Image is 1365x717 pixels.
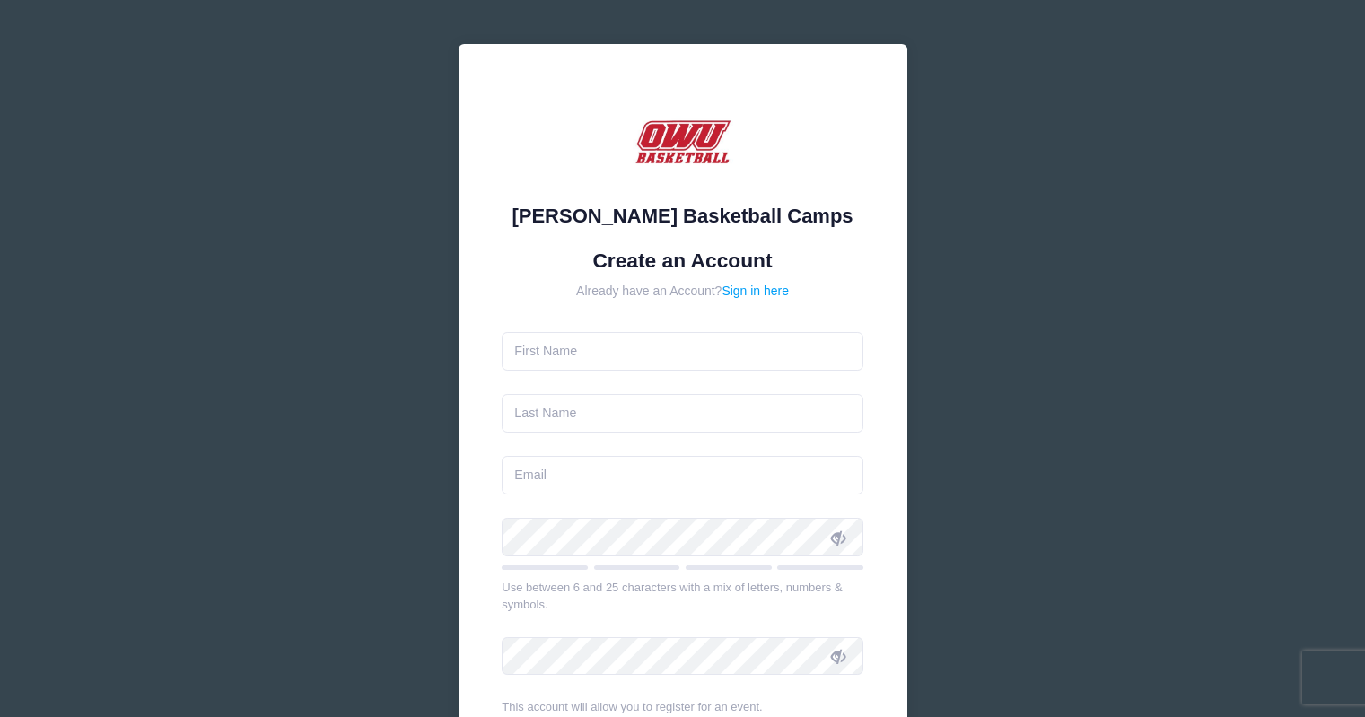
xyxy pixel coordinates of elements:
[502,456,863,494] input: Email
[629,88,737,196] img: David Vogel Basketball Camps
[502,394,863,433] input: Last Name
[502,282,863,301] div: Already have an Account?
[502,579,863,614] div: Use between 6 and 25 characters with a mix of letters, numbers & symbols.
[722,284,789,298] a: Sign in here
[502,201,863,231] div: [PERSON_NAME] Basketball Camps
[502,698,863,716] div: This account will allow you to register for an event.
[502,332,863,371] input: First Name
[502,249,863,273] h1: Create an Account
